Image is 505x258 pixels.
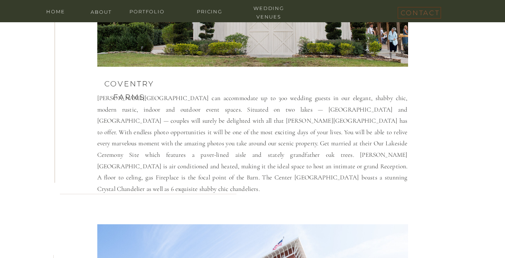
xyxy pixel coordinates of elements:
a: about [87,8,116,15]
a: home [41,7,71,14]
a: wedding venues [247,4,291,11]
a: Pricing [188,7,232,14]
p: [PERSON_NAME][GEOGRAPHIC_DATA] can accommodate up to 300 wedding guests in our elegant, shabby ch... [97,93,408,161]
h3: Coventry fArms [97,77,161,90]
a: portfolio [125,7,169,14]
a: contact [401,7,438,16]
